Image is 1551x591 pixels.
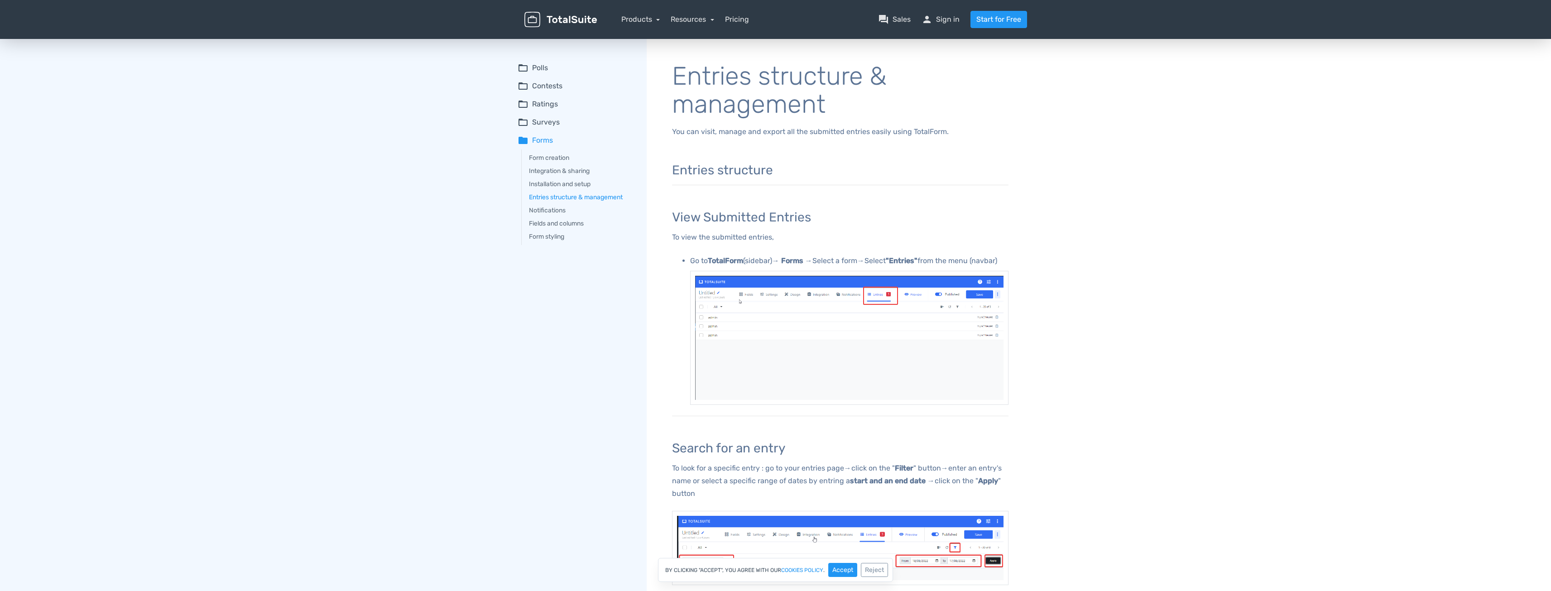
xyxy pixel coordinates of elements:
b: Apply [978,476,998,485]
img: null [672,511,1008,585]
a: Notifications [529,206,634,215]
img: null [690,271,1008,405]
a: cookies policy [781,567,823,573]
b: → [927,476,935,485]
span: folder_open [518,81,528,91]
b: Filter [895,464,913,472]
b: → [941,464,948,472]
a: Installation and setup [529,179,634,189]
a: Entries structure & management [529,192,634,202]
b: TotalForm [708,256,743,265]
a: Resources [671,15,714,24]
button: Reject [861,563,888,577]
a: Form styling [529,232,634,241]
p: To look for a specific entry : go to your entries page click on the " " button enter an entry's n... [672,462,1008,500]
h1: Entries structure & management [672,62,1008,118]
b: → [857,256,864,265]
a: Fields and columns [529,219,634,228]
span: folder [518,135,528,146]
a: question_answerSales [878,14,911,25]
button: Accept [828,563,857,577]
summary: folderForms [518,135,634,146]
p: Go to (sidebar) Select a form Select from the menu (navbar) [690,255,1008,267]
img: TotalSuite for WordPress [524,12,597,28]
span: folder_open [518,62,528,73]
span: question_answer [878,14,889,25]
div: By clicking "Accept", you agree with our . [658,558,893,582]
span: person [922,14,932,25]
b: "Entries" [886,256,917,265]
h3: View Submitted Entries [672,211,1008,225]
summary: folder_openSurveys [518,117,634,128]
b: → [844,464,851,472]
h3: Search for an entry [672,442,1008,456]
p: You can visit, manage and export all the submitted entries easily using TotalForm. [672,125,1008,138]
summary: folder_openRatings [518,99,634,110]
a: Start for Free [970,11,1027,28]
h3: Entries structure [672,163,1008,178]
a: Products [621,15,660,24]
a: Integration & sharing [529,166,634,176]
span: folder_open [518,99,528,110]
span: folder_open [518,117,528,128]
a: Form creation [529,153,634,163]
summary: folder_openPolls [518,62,634,73]
b: → Forms → [772,256,812,265]
b: start and an end date [850,476,926,485]
summary: folder_openContests [518,81,634,91]
a: Pricing [725,14,749,25]
p: To view the submitted entries, [672,231,1008,244]
a: personSign in [922,14,960,25]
